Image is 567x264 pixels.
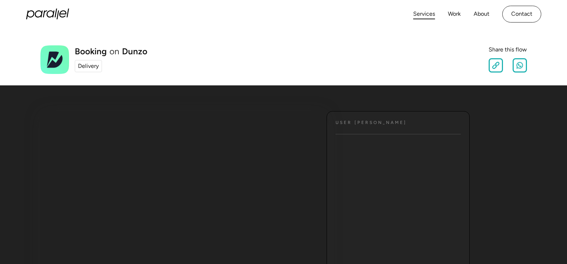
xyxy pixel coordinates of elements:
a: Contact [502,6,541,23]
a: Dunzo [122,47,147,56]
a: Services [413,9,435,19]
a: Work [448,9,461,19]
a: home [26,9,69,19]
div: Delivery [78,62,99,70]
div: on [109,47,119,56]
div: Share this flow [489,45,527,54]
a: About [474,9,489,19]
a: Delivery [75,60,102,72]
h1: Booking [75,47,107,56]
h4: User [PERSON_NAME] [336,120,407,125]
